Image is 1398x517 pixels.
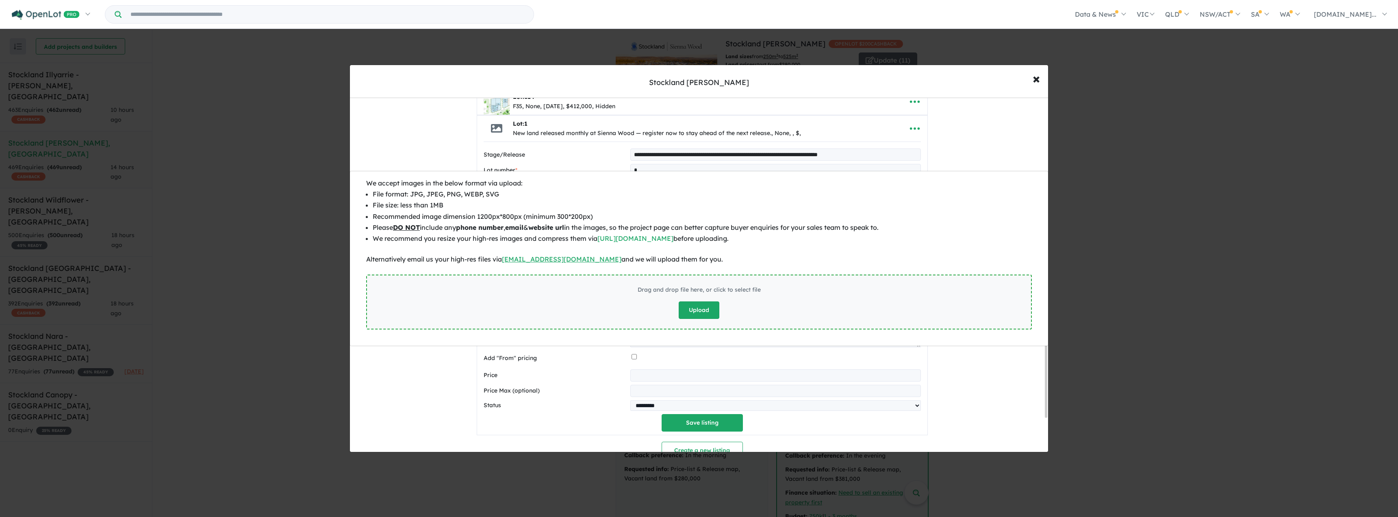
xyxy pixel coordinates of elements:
[373,189,1032,200] li: File format: JPG, JPEG, PNG, WEBP, SVG
[597,234,673,242] a: [URL][DOMAIN_NAME]
[679,301,719,319] button: Upload
[502,255,621,263] a: [EMAIL_ADDRESS][DOMAIN_NAME]
[505,223,523,231] b: email
[456,223,504,231] b: phone number
[373,233,1032,244] li: We recommend you resize your high-res images and compress them via before uploading.
[638,285,761,295] div: Drag and drop file here, or click to select file
[1314,10,1376,18] span: [DOMAIN_NAME]...
[12,10,80,20] img: Openlot PRO Logo White
[393,223,420,231] u: DO NOT
[373,222,1032,233] li: Please include any , & in the images, so the project page can better capture buyer enquiries for ...
[373,211,1032,222] li: Recommended image dimension 1200px*800px (minimum 300*200px)
[366,178,1032,189] div: We accept images in the below format via upload:
[528,223,564,231] b: website url
[123,6,532,23] input: Try estate name, suburb, builder or developer
[373,200,1032,211] li: File size: less than 1MB
[366,254,1032,265] div: Alternatively email us your high-res files via and we will upload them for you.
